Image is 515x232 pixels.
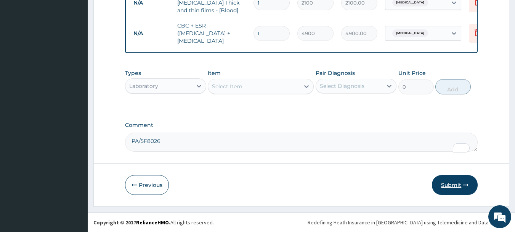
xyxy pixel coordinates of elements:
[93,219,170,226] strong: Copyright © 2017 .
[125,122,478,128] label: Comment
[125,70,141,76] label: Types
[432,175,478,195] button: Submit
[392,29,428,37] span: [MEDICAL_DATA]
[173,18,250,49] td: CBC + ESR ([MEDICAL_DATA] + [MEDICAL_DATA]
[130,26,173,41] td: N/A
[4,153,145,179] textarea: Type your message and hit 'Enter'
[125,175,169,195] button: Previous
[320,82,364,90] div: Select Diagnosis
[316,69,355,77] label: Pair Diagnosis
[308,219,509,226] div: Redefining Heath Insurance in [GEOGRAPHIC_DATA] using Telemedicine and Data Science!
[14,38,31,57] img: d_794563401_company_1708531726252_794563401
[40,43,128,53] div: Chat with us now
[125,133,478,152] textarea: To enrich screen reader interactions, please activate Accessibility in Grammarly extension settings
[129,82,158,90] div: Laboratory
[398,69,426,77] label: Unit Price
[208,69,221,77] label: Item
[44,68,105,145] span: We're online!
[136,219,169,226] a: RelianceHMO
[125,4,143,22] div: Minimize live chat window
[88,213,515,232] footer: All rights reserved.
[435,79,471,94] button: Add
[212,83,242,90] div: Select Item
